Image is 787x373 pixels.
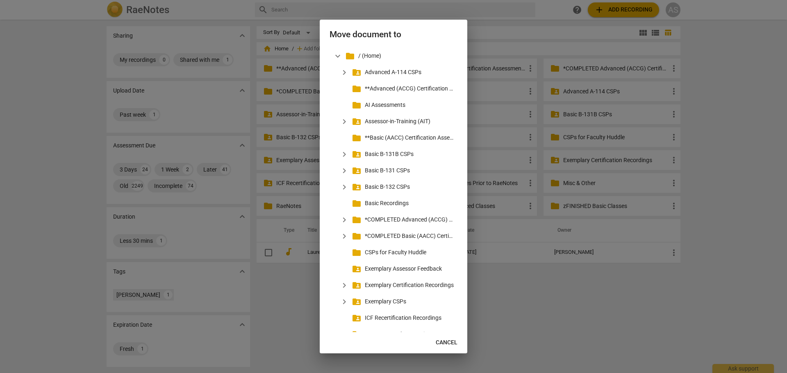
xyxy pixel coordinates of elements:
p: Exemplary CSPs [365,297,454,306]
span: folder [352,330,362,339]
p: LATE CSPs - Classes Prior to RaeNotes [365,330,454,339]
p: Exemplary Certification Recordings [365,281,454,289]
span: folder [352,248,362,258]
p: AI Assessments [365,101,454,109]
p: CSPs for Faculty Huddle [365,248,454,257]
p: ICF Recertification Recordings [365,314,454,322]
span: folder [352,199,362,208]
p: Advanced A-114 CSPs [365,68,454,77]
span: folder_shared [352,280,362,290]
p: *COMPLETED Advanced (ACCG) Certification Assessments [365,215,454,224]
span: folder_shared [352,166,362,176]
span: expand_more [339,330,349,339]
p: **Basic (AACC) Certification Assessments [365,133,454,142]
span: folder [352,133,362,143]
span: folder [352,231,362,241]
span: folder_shared [352,313,362,323]
p: Basic Recordings [365,199,454,208]
span: expand_more [339,68,349,77]
button: Cancel [429,335,464,350]
span: folder_shared [352,149,362,159]
p: / (Home) [358,52,454,60]
span: folder [352,215,362,225]
span: folder_shared [352,264,362,274]
span: expand_more [333,51,343,61]
span: folder_shared [352,182,362,192]
span: folder_shared [352,117,362,127]
span: folder_shared [352,297,362,307]
p: Basic B-131B CSPs [365,150,454,158]
span: expand_more [339,166,349,176]
p: Basic B-132 CSPs [365,183,454,191]
p: Exemplary Assessor Feedback [365,264,454,273]
p: Assessor-in-Training (AIT) [365,117,454,126]
span: expand_more [339,182,349,192]
span: expand_more [339,280,349,290]
p: **Advanced (ACCG) Certification Assessments [365,84,454,93]
span: expand_more [339,297,349,307]
span: folder_shared [352,68,362,77]
span: folder [345,51,355,61]
span: folder [352,84,362,94]
span: folder [352,100,362,110]
span: expand_more [339,149,349,159]
p: *COMPLETED Basic (AACC) Certification Assessments [365,232,454,240]
span: expand_more [339,231,349,241]
h2: Move document to [330,29,457,40]
span: expand_more [339,117,349,127]
p: Basic B-131 CSPs [365,166,454,175]
span: Cancel [436,339,457,347]
span: expand_more [339,215,349,225]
